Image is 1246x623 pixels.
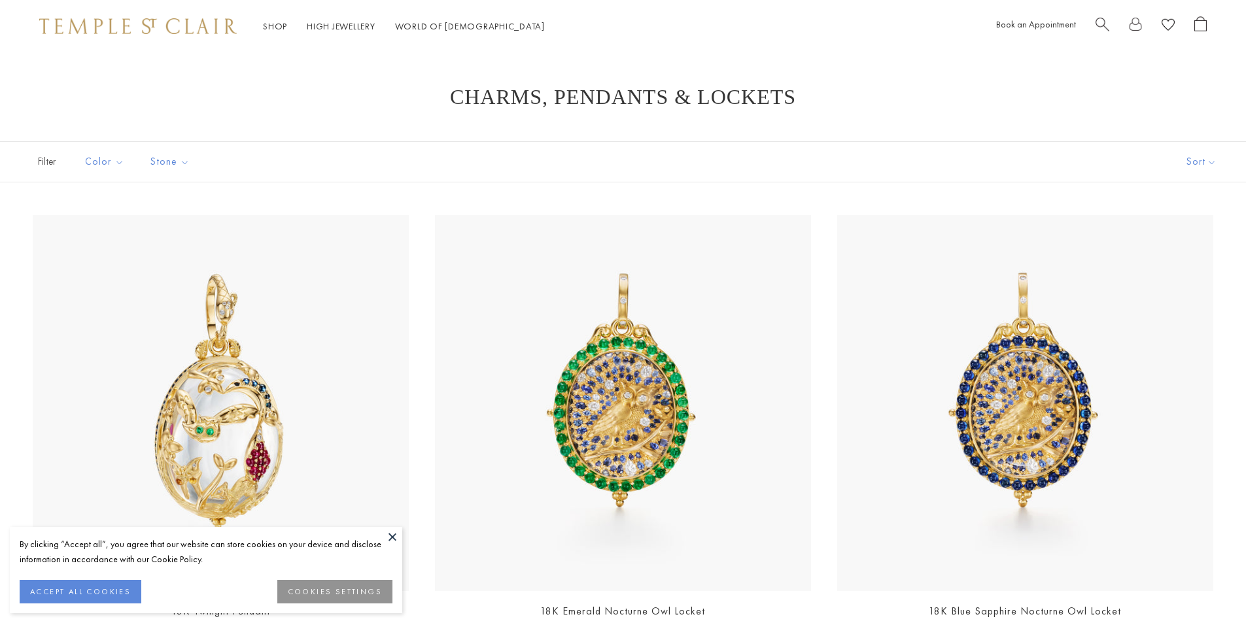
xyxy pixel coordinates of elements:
button: Stone [141,147,199,177]
span: Color [78,154,134,170]
a: View Wishlist [1162,16,1175,37]
button: Color [75,147,134,177]
button: COOKIES SETTINGS [277,580,392,603]
button: Show sort by [1157,142,1246,182]
a: ShopShop [263,20,287,32]
a: Open Shopping Bag [1194,16,1207,37]
img: 18K Emerald Nocturne Owl Locket [435,215,811,591]
button: ACCEPT ALL COOKIES [20,580,141,603]
img: 18K Blue Sapphire Nocturne Owl Locket [837,215,1213,591]
a: Search [1096,16,1109,37]
nav: Main navigation [263,18,545,35]
img: Temple St. Clair [39,18,237,34]
span: Stone [144,154,199,170]
a: World of [DEMOGRAPHIC_DATA]World of [DEMOGRAPHIC_DATA] [395,20,545,32]
a: High JewelleryHigh Jewellery [307,20,375,32]
a: 18K Emerald Nocturne Owl Locket [540,604,705,618]
a: Book an Appointment [996,18,1076,30]
h1: Charms, Pendants & Lockets [52,85,1194,109]
div: By clicking “Accept all”, you agree that our website can store cookies on your device and disclos... [20,537,392,567]
a: 18K Blue Sapphire Nocturne Owl Locket [929,604,1121,618]
img: 18K Twilight Pendant [33,215,409,591]
a: 18K Twilight Pendant [171,604,270,618]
